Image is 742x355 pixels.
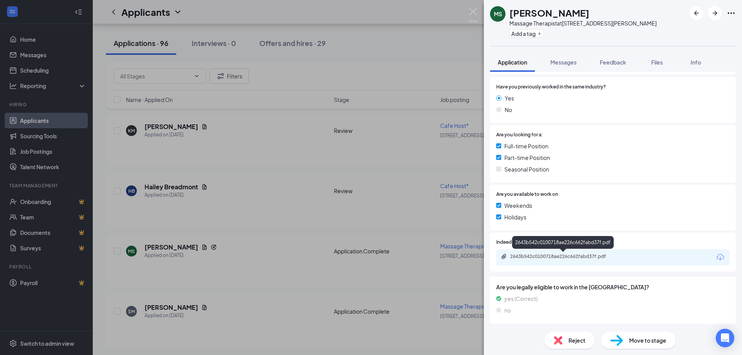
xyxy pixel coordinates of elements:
[505,94,514,102] span: Yes
[496,191,558,198] span: Are you available to work on
[504,201,532,210] span: Weekends
[510,253,618,260] div: 2643b542c0100718ae226c662fabd37f.pdf
[496,83,606,91] span: Have you previously worked in the same industry?
[692,8,701,18] svg: ArrowLeftNew
[504,165,549,173] span: Seasonal Position
[600,59,626,66] span: Feedback
[509,29,544,37] button: PlusAdd a tag
[716,329,734,347] div: Open Intercom Messenger
[691,59,701,66] span: Info
[505,105,512,114] span: No
[498,59,527,66] span: Application
[509,6,589,19] h1: [PERSON_NAME]
[504,306,511,314] span: no
[550,59,577,66] span: Messages
[501,253,626,261] a: Paperclip2643b542c0100718ae226c662fabd37f.pdf
[651,59,663,66] span: Files
[509,19,657,27] div: Massage Therapist at [STREET_ADDRESS][PERSON_NAME]
[501,253,507,260] svg: Paperclip
[504,153,550,162] span: Part-time Position
[727,8,736,18] svg: Ellipses
[710,8,720,18] svg: ArrowRight
[689,6,703,20] button: ArrowLeftNew
[496,239,530,246] span: Indeed Resume
[504,213,526,221] span: Holidays
[494,10,502,18] div: MS
[496,131,543,139] span: Are you looking for a:
[708,6,722,20] button: ArrowRight
[537,31,542,36] svg: Plus
[568,336,585,345] span: Reject
[504,142,548,150] span: Full-time Position
[496,283,730,291] span: Are you legally eligible to work in the [GEOGRAPHIC_DATA]?
[512,236,614,249] div: 2643b542c0100718ae226c662fabd37f.pdf
[504,294,538,303] span: yes (Correct)
[716,253,725,262] svg: Download
[629,336,666,345] span: Move to stage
